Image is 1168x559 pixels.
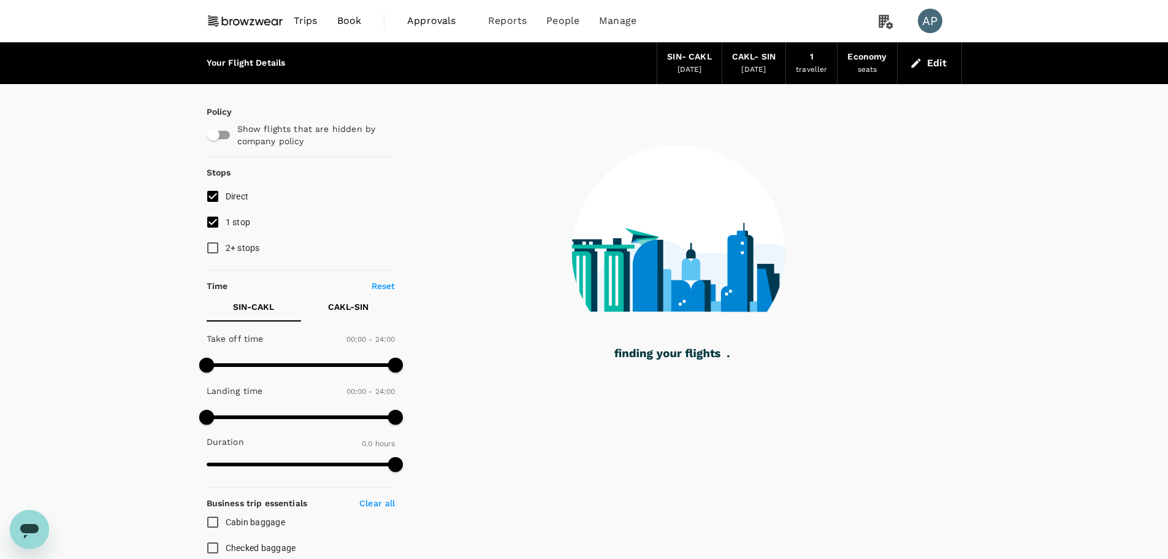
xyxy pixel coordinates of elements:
[732,50,776,64] div: CAKL - SIN
[226,217,251,227] span: 1 stop
[207,106,218,118] p: Policy
[233,301,274,313] p: SIN - CAKL
[796,64,827,76] div: traveller
[237,123,387,147] p: Show flights that are hidden by company policy
[226,243,260,253] span: 2+ stops
[207,7,284,34] img: Browzwear Solutions Pte Ltd
[858,64,877,76] div: seats
[599,13,636,28] span: Manage
[207,168,231,177] strong: Stops
[226,543,296,553] span: Checked baggage
[346,335,395,344] span: 00:00 - 24:00
[362,439,395,448] span: 0.0 hours
[372,280,395,292] p: Reset
[407,13,468,28] span: Approvals
[741,64,766,76] div: [DATE]
[207,498,308,508] strong: Business trip essentials
[359,497,395,509] p: Clear all
[207,436,244,448] p: Duration
[546,13,579,28] span: People
[207,56,286,70] div: Your Flight Details
[226,191,249,201] span: Direct
[907,53,952,73] button: Edit
[207,280,228,292] p: Time
[810,50,814,64] div: 1
[678,64,702,76] div: [DATE]
[727,355,730,357] g: .
[207,333,264,345] p: Take off time
[294,13,318,28] span: Trips
[667,50,711,64] div: SIN - CAKL
[918,9,942,33] div: AP
[346,387,395,396] span: 00:00 - 24:00
[226,517,285,527] span: Cabin baggage
[328,301,368,313] p: CAKL - SIN
[207,385,263,397] p: Landing time
[337,13,362,28] span: Book
[10,510,49,549] iframe: Button to launch messaging window
[847,50,887,64] div: Economy
[614,349,720,360] g: finding your flights
[488,13,527,28] span: Reports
